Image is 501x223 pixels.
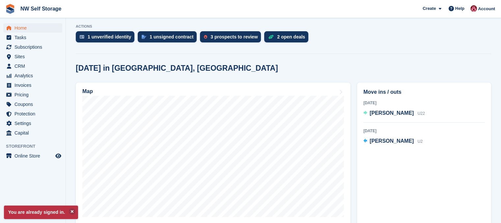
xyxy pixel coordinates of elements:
[3,128,62,137] a: menu
[370,110,414,116] span: [PERSON_NAME]
[76,64,278,73] h2: [DATE] in [GEOGRAPHIC_DATA], [GEOGRAPHIC_DATA]
[14,109,54,118] span: Protection
[54,152,62,160] a: Preview store
[14,100,54,109] span: Coupons
[423,5,436,12] span: Create
[470,5,477,12] img: Josh Vines
[455,5,464,12] span: Help
[3,119,62,128] a: menu
[418,111,425,116] span: U22
[268,35,274,39] img: deal-1b604bf984904fb50ccaf53a9ad4b4a5d6e5aea283cecdc64d6e3604feb123c2.svg
[3,52,62,61] a: menu
[363,100,485,106] div: [DATE]
[14,90,54,99] span: Pricing
[14,52,54,61] span: Sites
[363,88,485,96] h2: Move ins / outs
[3,33,62,42] a: menu
[210,34,258,39] div: 3 prospects to review
[370,138,414,144] span: [PERSON_NAME]
[14,119,54,128] span: Settings
[14,81,54,90] span: Invoices
[76,24,491,29] p: ACTIONS
[18,3,64,14] a: NW Self Storage
[14,23,54,33] span: Home
[3,151,62,161] a: menu
[4,206,78,219] p: You are already signed in.
[264,31,312,46] a: 2 open deals
[3,23,62,33] a: menu
[14,42,54,52] span: Subscriptions
[14,71,54,80] span: Analytics
[418,139,423,144] span: U2
[142,35,146,39] img: contract_signature_icon-13c848040528278c33f63329250d36e43548de30e8caae1d1a13099fd9432cc5.svg
[204,35,207,39] img: prospect-51fa495bee0391a8d652442698ab0144808aea92771e9ea1ae160a38d050c398.svg
[14,62,54,71] span: CRM
[3,81,62,90] a: menu
[200,31,264,46] a: 3 prospects to review
[14,33,54,42] span: Tasks
[363,109,425,118] a: [PERSON_NAME] U22
[76,31,138,46] a: 1 unverified identity
[88,34,131,39] div: 1 unverified identity
[3,90,62,99] a: menu
[3,109,62,118] a: menu
[6,143,66,150] span: Storefront
[363,128,485,134] div: [DATE]
[80,35,84,39] img: verify_identity-adf6edd0f0f0b5bbfe63781bf79b02c33cf7c696d77639b501bdc392416b5a36.svg
[3,62,62,71] a: menu
[478,6,495,12] span: Account
[3,100,62,109] a: menu
[14,128,54,137] span: Capital
[138,31,200,46] a: 1 unsigned contract
[3,71,62,80] a: menu
[3,42,62,52] a: menu
[150,34,193,39] div: 1 unsigned contract
[5,4,15,14] img: stora-icon-8386f47178a22dfd0bd8f6a31ec36ba5ce8667c1dd55bd0f319d3a0aa187defe.svg
[82,88,93,94] h2: Map
[277,34,305,39] div: 2 open deals
[363,137,423,146] a: [PERSON_NAME] U2
[14,151,54,161] span: Online Store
